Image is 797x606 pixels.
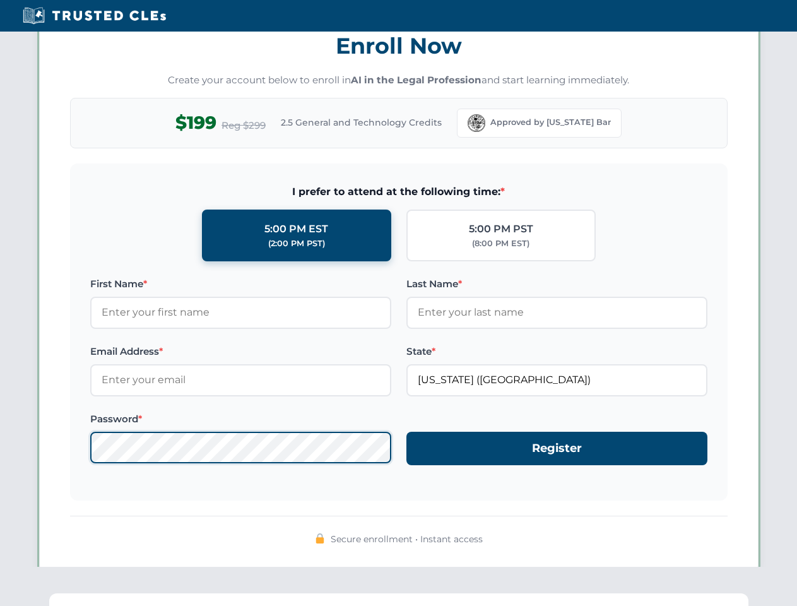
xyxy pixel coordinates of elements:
[175,109,216,137] span: $199
[331,532,483,546] span: Secure enrollment • Instant access
[406,364,707,396] input: Florida (FL)
[315,533,325,544] img: 🔒
[70,26,728,66] h3: Enroll Now
[406,297,707,328] input: Enter your last name
[90,364,391,396] input: Enter your email
[90,276,391,292] label: First Name
[406,276,707,292] label: Last Name
[351,74,481,86] strong: AI in the Legal Profession
[90,412,391,427] label: Password
[268,237,325,250] div: (2:00 PM PST)
[90,297,391,328] input: Enter your first name
[406,432,707,465] button: Register
[90,184,707,200] span: I prefer to attend at the following time:
[264,221,328,237] div: 5:00 PM EST
[19,6,170,25] img: Trusted CLEs
[406,344,707,359] label: State
[469,221,533,237] div: 5:00 PM PST
[70,73,728,88] p: Create your account below to enroll in and start learning immediately.
[221,118,266,133] span: Reg $299
[281,116,442,129] span: 2.5 General and Technology Credits
[472,237,529,250] div: (8:00 PM EST)
[90,344,391,359] label: Email Address
[490,116,611,129] span: Approved by [US_STATE] Bar
[468,114,485,132] img: Florida Bar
